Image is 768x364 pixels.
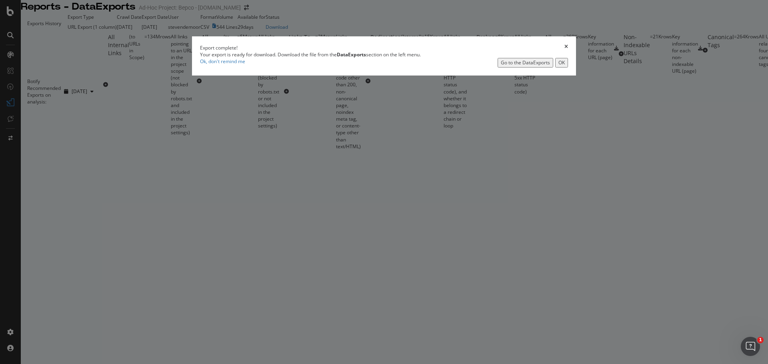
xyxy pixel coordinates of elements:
[200,58,245,65] a: Ok, don't remind me
[192,36,576,75] div: modal
[337,51,421,58] span: section on the left menu.
[200,51,568,58] div: Your export is ready for download. Download the file from the
[558,59,565,66] div: OK
[555,58,568,67] button: OK
[741,337,760,356] iframe: Intercom live chat
[564,44,568,51] div: times
[337,51,366,58] strong: DataExports
[501,59,550,66] div: Go to the DataExports
[757,337,764,343] span: 1
[200,44,238,51] div: Export complete!
[498,58,553,67] button: Go to the DataExports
